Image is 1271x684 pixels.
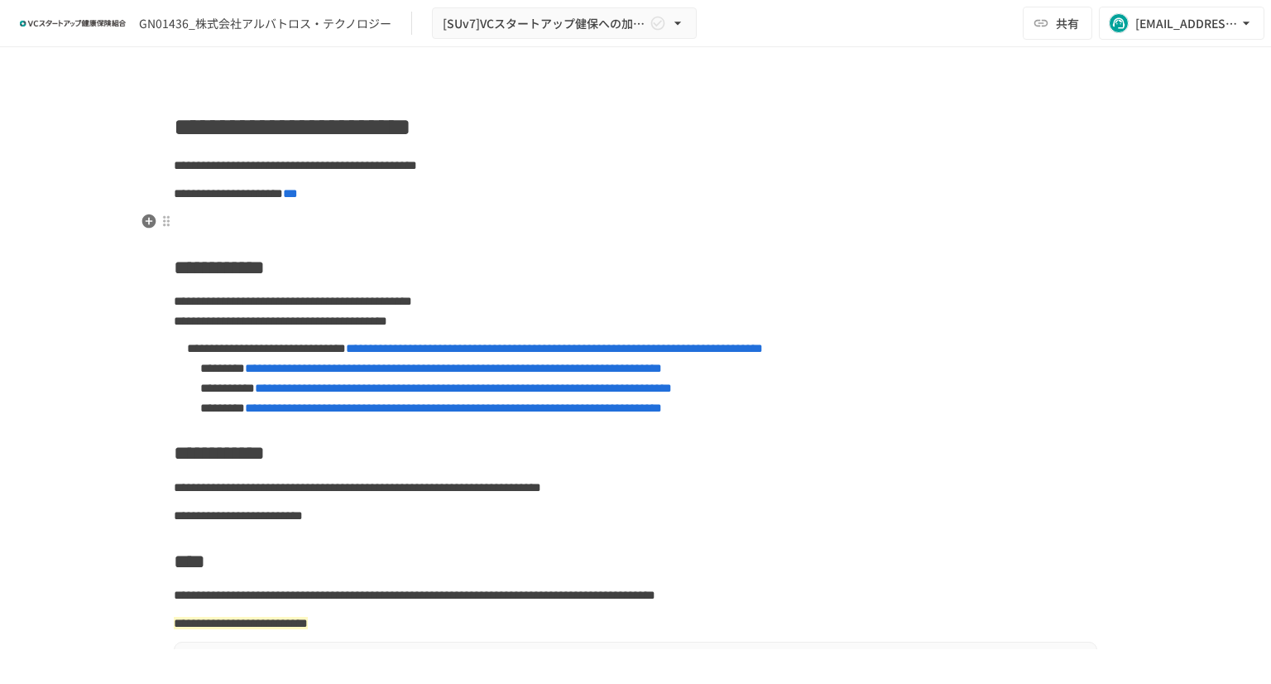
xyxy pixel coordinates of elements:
[139,15,391,32] div: GN01436_株式会社アルバトロス・テクノロジー
[443,13,646,34] span: [SUv7]VCスタートアップ健保への加入申請手続き
[1135,13,1238,34] div: [EMAIL_ADDRESS][DOMAIN_NAME]
[1023,7,1092,40] button: 共有
[1099,7,1264,40] button: [EMAIL_ADDRESS][DOMAIN_NAME]
[1056,14,1079,32] span: 共有
[20,10,126,36] img: ZDfHsVrhrXUoWEWGWYf8C4Fv4dEjYTEDCNvmL73B7ox
[432,7,697,40] button: [SUv7]VCスタートアップ健保への加入申請手続き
